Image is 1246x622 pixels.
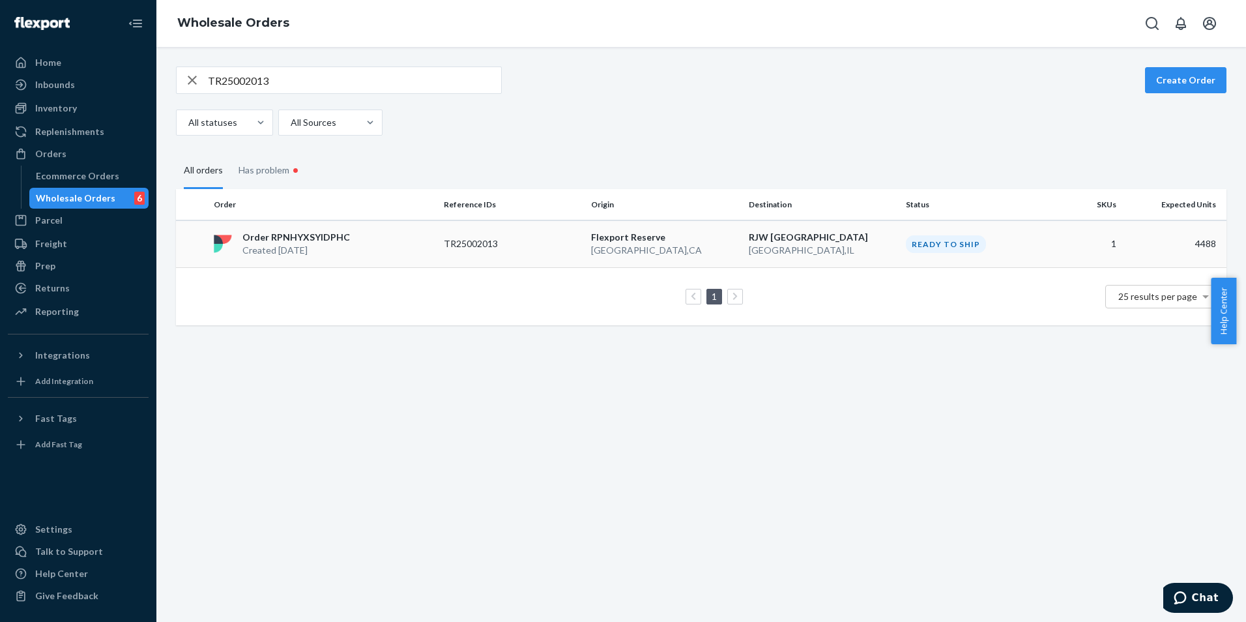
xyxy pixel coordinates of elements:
[1211,278,1236,344] button: Help Center
[177,16,289,30] a: Wholesale Orders
[184,153,223,189] div: All orders
[906,235,986,253] div: Ready to ship
[8,301,149,322] a: Reporting
[8,143,149,164] a: Orders
[208,67,501,93] input: Search orders
[749,244,896,257] p: [GEOGRAPHIC_DATA] , IL
[36,192,115,205] div: Wholesale Orders
[8,345,149,366] button: Integrations
[35,259,55,273] div: Prep
[36,170,119,183] div: Ecommerce Orders
[1122,220,1226,268] td: 4488
[1163,583,1233,615] iframe: Opens a widget where you can chat to one of our agents
[8,74,149,95] a: Inbounds
[8,52,149,73] a: Home
[439,189,586,220] th: Reference IDs
[35,349,90,362] div: Integrations
[8,541,149,562] button: Talk to Support
[35,237,67,250] div: Freight
[1048,220,1122,268] td: 1
[8,519,149,540] a: Settings
[29,188,149,209] a: Wholesale Orders6
[35,56,61,69] div: Home
[749,231,896,244] p: RJW [GEOGRAPHIC_DATA]
[35,589,98,602] div: Give Feedback
[187,116,188,129] input: All statuses
[1168,10,1194,37] button: Open notifications
[8,408,149,429] button: Fast Tags
[8,256,149,276] a: Prep
[1145,67,1226,93] button: Create Order
[591,231,738,244] p: Flexport Reserve
[35,376,93,387] div: Add Integration
[8,121,149,142] a: Replenishments
[35,147,66,160] div: Orders
[35,523,72,536] div: Settings
[209,189,439,220] th: Order
[1122,189,1226,220] th: Expected Units
[8,585,149,606] button: Give Feedback
[744,189,901,220] th: Destination
[8,98,149,119] a: Inventory
[35,102,77,115] div: Inventory
[134,192,145,205] div: 6
[444,237,548,250] p: TR25002013
[8,233,149,254] a: Freight
[8,278,149,299] a: Returns
[35,567,88,580] div: Help Center
[167,5,300,42] ol: breadcrumbs
[586,189,744,220] th: Origin
[289,162,302,179] div: •
[35,125,104,138] div: Replenishments
[289,116,291,129] input: All Sources
[1118,291,1197,302] span: 25 results per page
[8,210,149,231] a: Parcel
[35,305,79,318] div: Reporting
[8,434,149,455] a: Add Fast Tag
[35,412,77,425] div: Fast Tags
[239,151,302,189] div: Has problem
[242,244,350,257] p: Created [DATE]
[123,10,149,37] button: Close Navigation
[709,291,719,302] a: Page 1 is your current page
[35,545,103,558] div: Talk to Support
[1196,10,1223,37] button: Open account menu
[35,439,82,450] div: Add Fast Tag
[35,78,75,91] div: Inbounds
[591,244,738,257] p: [GEOGRAPHIC_DATA] , CA
[35,282,70,295] div: Returns
[1048,189,1122,220] th: SKUs
[35,214,63,227] div: Parcel
[214,235,232,253] img: flexport logo
[29,166,149,186] a: Ecommerce Orders
[1139,10,1165,37] button: Open Search Box
[8,371,149,392] a: Add Integration
[14,17,70,30] img: Flexport logo
[242,231,350,244] p: Order RPNHYXSYIDPHC
[8,563,149,584] a: Help Center
[901,189,1048,220] th: Status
